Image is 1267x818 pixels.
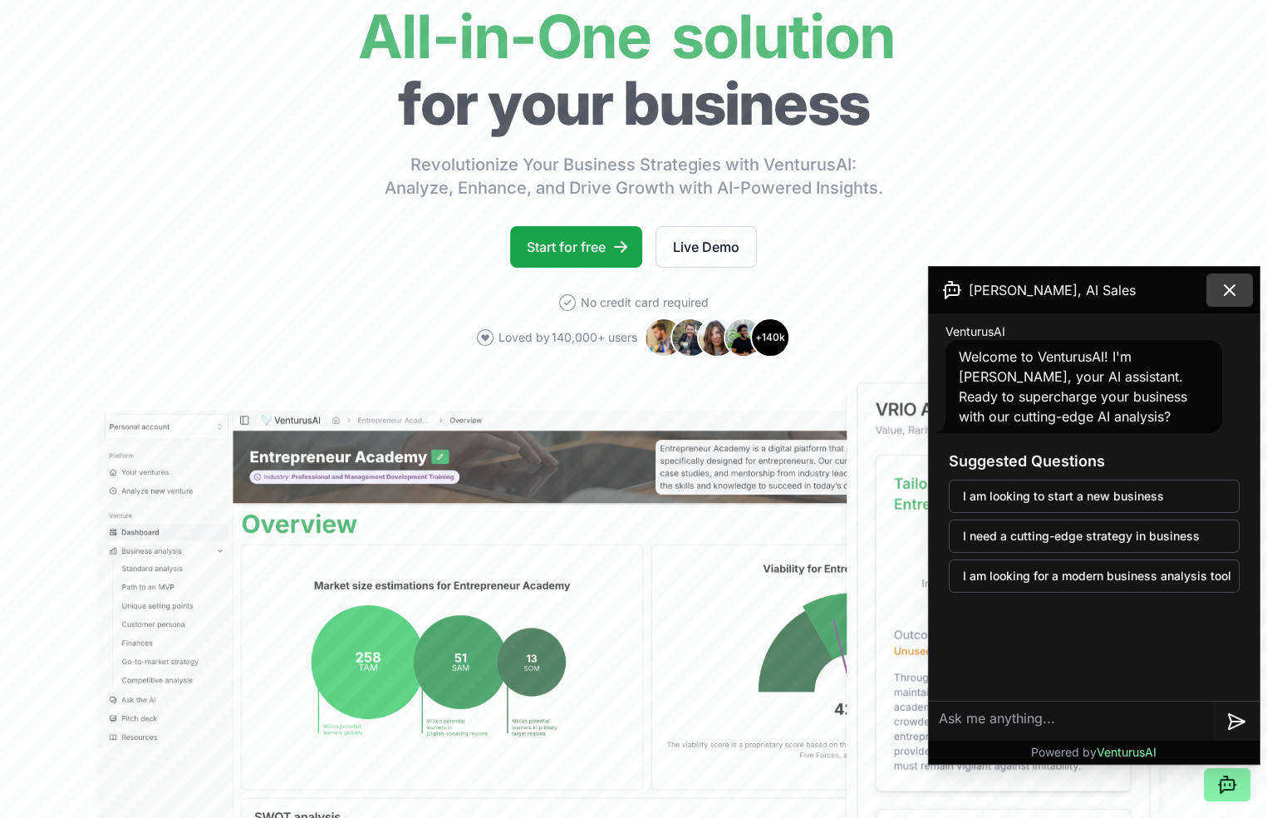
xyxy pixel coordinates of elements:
img: Avatar 2 [670,318,710,357]
img: Avatar 4 [724,318,764,357]
a: Live Demo [656,226,757,268]
button: I need a cutting-edge strategy in business [949,520,1240,553]
h3: Suggested Questions [949,450,1240,473]
p: Powered by [1031,744,1157,761]
span: [PERSON_NAME], AI Sales [969,280,1136,300]
a: Start for free [510,226,642,268]
button: I am looking to start a new business [949,480,1240,513]
span: VenturusAI [945,323,1005,340]
img: Avatar 3 [697,318,737,357]
img: Avatar 1 [644,318,684,357]
button: I am looking for a modern business analysis tool [949,559,1240,593]
span: VenturusAI [1097,745,1157,759]
span: Welcome to VenturusAI! I'm [PERSON_NAME], your AI assistant. Ready to supercharge your business w... [959,348,1187,425]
